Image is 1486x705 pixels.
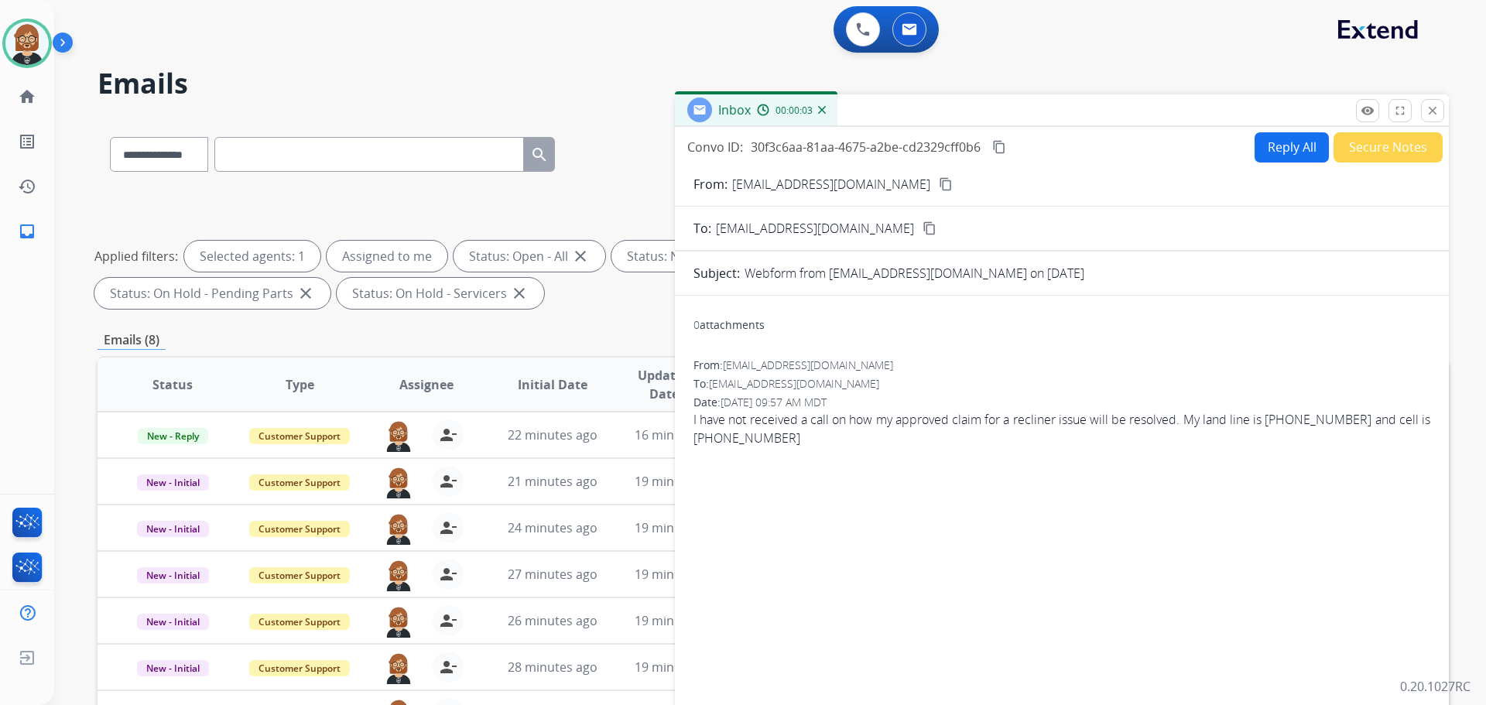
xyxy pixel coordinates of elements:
[635,566,724,583] span: 19 minutes ago
[518,375,587,394] span: Initial Date
[439,472,457,491] mat-icon: person_remove
[383,605,414,638] img: agent-avatar
[1426,104,1440,118] mat-icon: close
[693,317,700,332] span: 0
[383,419,414,452] img: agent-avatar
[439,518,457,537] mat-icon: person_remove
[709,376,879,391] span: [EMAIL_ADDRESS][DOMAIN_NAME]
[337,278,544,309] div: Status: On Hold - Servicers
[992,140,1006,154] mat-icon: content_copy
[5,22,49,65] img: avatar
[732,175,930,193] p: [EMAIL_ADDRESS][DOMAIN_NAME]
[693,358,1430,373] div: From:
[18,132,36,151] mat-icon: list_alt
[249,660,350,676] span: Customer Support
[439,426,457,444] mat-icon: person_remove
[721,395,827,409] span: [DATE] 09:57 AM MDT
[94,247,178,265] p: Applied filters:
[94,278,330,309] div: Status: On Hold - Pending Parts
[571,247,590,265] mat-icon: close
[249,428,350,444] span: Customer Support
[508,473,597,490] span: 21 minutes ago
[693,264,740,282] p: Subject:
[296,284,315,303] mat-icon: close
[399,375,454,394] span: Assignee
[718,101,751,118] span: Inbox
[327,241,447,272] div: Assigned to me
[439,658,457,676] mat-icon: person_remove
[508,566,597,583] span: 27 minutes ago
[138,428,208,444] span: New - Reply
[635,659,724,676] span: 19 minutes ago
[249,567,350,584] span: Customer Support
[693,376,1430,392] div: To:
[635,426,724,443] span: 16 minutes ago
[508,519,597,536] span: 24 minutes ago
[18,222,36,241] mat-icon: inbox
[693,219,711,238] p: To:
[98,68,1449,99] h2: Emails
[923,221,936,235] mat-icon: content_copy
[137,614,209,630] span: New - Initial
[152,375,193,394] span: Status
[383,559,414,591] img: agent-avatar
[383,512,414,545] img: agent-avatar
[137,660,209,676] span: New - Initial
[286,375,314,394] span: Type
[18,87,36,106] mat-icon: home
[723,358,893,372] span: [EMAIL_ADDRESS][DOMAIN_NAME]
[510,284,529,303] mat-icon: close
[98,330,166,350] p: Emails (8)
[939,177,953,191] mat-icon: content_copy
[693,317,765,333] div: attachments
[745,264,1084,282] p: Webform from [EMAIL_ADDRESS][DOMAIN_NAME] on [DATE]
[508,426,597,443] span: 22 minutes ago
[1361,104,1375,118] mat-icon: remove_red_eye
[508,659,597,676] span: 28 minutes ago
[508,612,597,629] span: 26 minutes ago
[137,567,209,584] span: New - Initial
[439,611,457,630] mat-icon: person_remove
[383,466,414,498] img: agent-avatar
[137,521,209,537] span: New - Initial
[635,612,724,629] span: 19 minutes ago
[383,652,414,684] img: agent-avatar
[751,139,981,156] span: 30f3c6aa-81aa-4675-a2be-cd2329cff0b6
[439,565,457,584] mat-icon: person_remove
[184,241,320,272] div: Selected agents: 1
[716,219,914,238] span: [EMAIL_ADDRESS][DOMAIN_NAME]
[776,104,813,117] span: 00:00:03
[249,614,350,630] span: Customer Support
[635,519,724,536] span: 19 minutes ago
[629,366,700,403] span: Updated Date
[611,241,775,272] div: Status: New - Initial
[1255,132,1329,163] button: Reply All
[18,177,36,196] mat-icon: history
[635,473,724,490] span: 19 minutes ago
[454,241,605,272] div: Status: Open - All
[693,175,728,193] p: From:
[530,145,549,164] mat-icon: search
[693,395,1430,410] div: Date:
[249,474,350,491] span: Customer Support
[687,138,743,156] p: Convo ID:
[693,410,1430,447] span: I have not received a call on how my approved claim for a recliner issue will be resolved. My lan...
[137,474,209,491] span: New - Initial
[1400,677,1471,696] p: 0.20.1027RC
[1334,132,1443,163] button: Secure Notes
[249,521,350,537] span: Customer Support
[1393,104,1407,118] mat-icon: fullscreen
